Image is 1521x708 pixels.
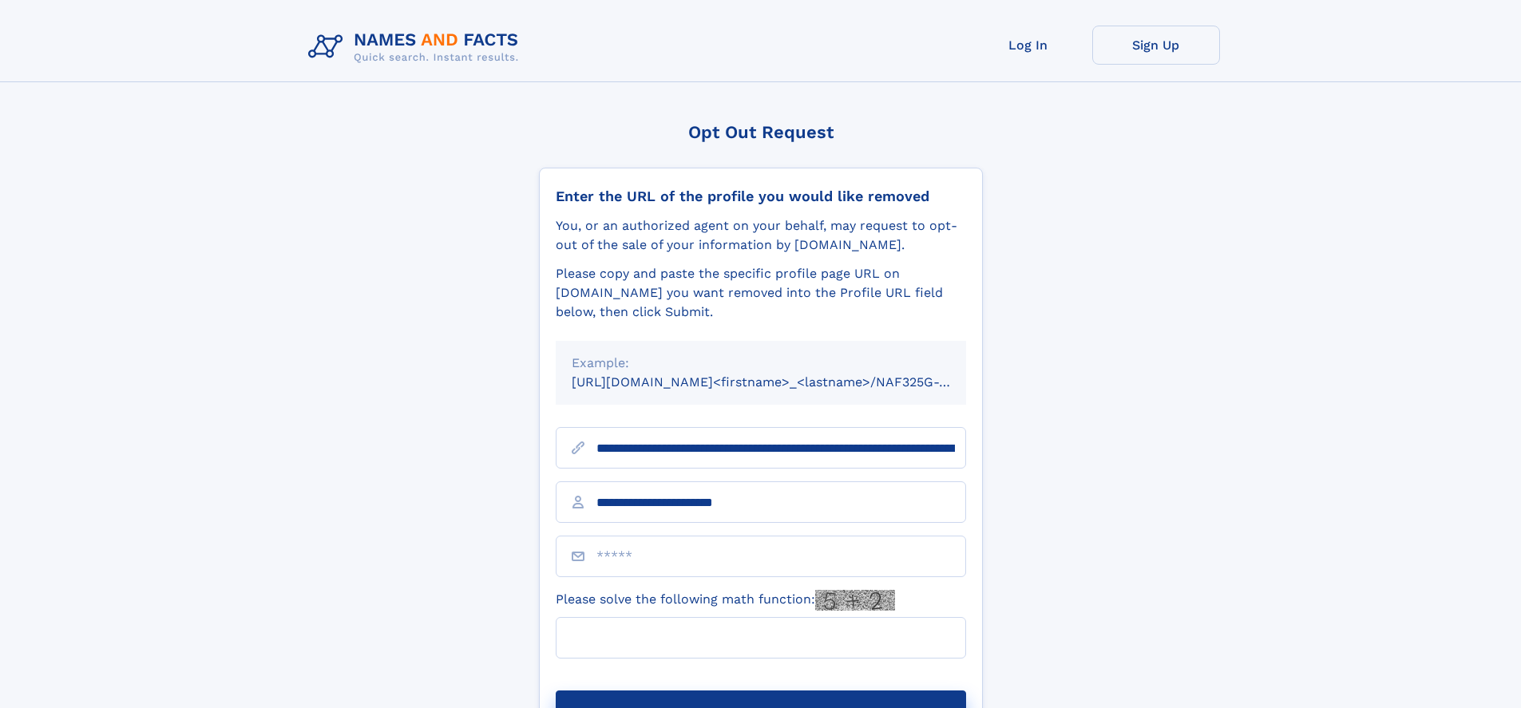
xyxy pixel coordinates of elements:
[556,216,966,255] div: You, or an authorized agent on your behalf, may request to opt-out of the sale of your informatio...
[556,188,966,205] div: Enter the URL of the profile you would like removed
[556,590,895,611] label: Please solve the following math function:
[302,26,532,69] img: Logo Names and Facts
[572,374,996,390] small: [URL][DOMAIN_NAME]<firstname>_<lastname>/NAF325G-xxxxxxxx
[539,122,983,142] div: Opt Out Request
[572,354,950,373] div: Example:
[556,264,966,322] div: Please copy and paste the specific profile page URL on [DOMAIN_NAME] you want removed into the Pr...
[964,26,1092,65] a: Log In
[1092,26,1220,65] a: Sign Up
